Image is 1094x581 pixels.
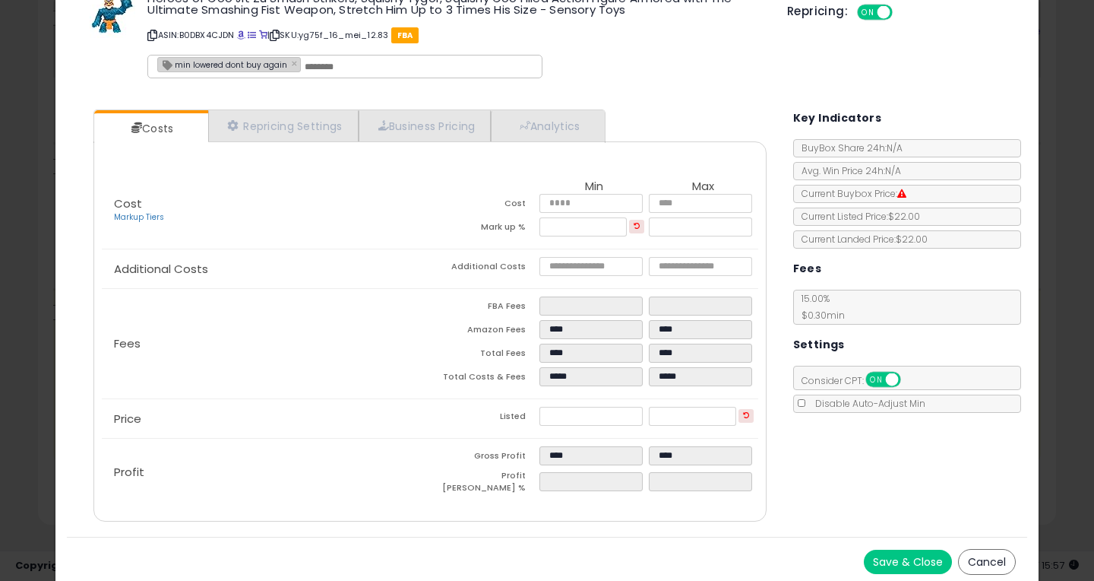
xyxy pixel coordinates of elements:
p: Profit [102,466,430,478]
a: Markup Tiers [114,211,164,223]
th: Max [649,180,758,194]
h5: Fees [793,259,822,278]
p: ASIN: B0DBX4CJDN | SKU: yg75f_16_mei_12.83 [147,23,764,47]
span: Current Buybox Price: [794,187,906,200]
a: × [291,56,300,70]
span: ON [858,6,877,19]
p: Cost [102,198,430,224]
a: Analytics [491,110,603,141]
button: Save & Close [864,550,952,574]
td: Cost [430,194,539,217]
a: Costs [94,113,207,144]
span: Consider CPT: [794,374,921,387]
a: Repricing Settings [208,110,359,141]
a: BuyBox page [237,29,245,41]
td: Total Fees [430,344,539,367]
a: Business Pricing [359,110,492,141]
button: Cancel [958,549,1016,575]
h5: Settings [793,335,845,354]
span: BuyBox Share 24h: N/A [794,141,903,154]
span: OFF [890,6,915,19]
th: Min [539,180,649,194]
span: Current Landed Price: $22.00 [794,233,928,246]
td: Amazon Fees [430,320,539,344]
i: Suppressed Buy Box [897,189,906,198]
span: ON [867,373,886,386]
span: 15.00 % [794,292,845,322]
span: FBA [391,27,419,43]
span: Current Listed Price: $22.00 [794,210,920,223]
p: Fees [102,338,430,350]
p: Additional Costs [102,263,430,275]
span: Avg. Win Price 24h: N/A [794,164,901,177]
span: min lowered dont buy again [158,58,287,71]
h5: Repricing: [787,5,848,17]
span: $0.30 min [794,309,845,322]
td: Total Costs & Fees [430,367,539,391]
span: Disable Auto-Adjust Min [808,397,925,410]
td: Additional Costs [430,257,539,281]
h5: Key Indicators [793,109,882,128]
td: Mark up % [430,217,539,241]
span: OFF [898,373,922,386]
td: Listed [430,407,539,430]
td: FBA Fees [430,297,539,320]
td: Profit [PERSON_NAME] % [430,470,539,498]
td: Gross Profit [430,446,539,470]
p: Price [102,413,430,425]
a: Your listing only [259,29,267,41]
a: All offer listings [248,29,256,41]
